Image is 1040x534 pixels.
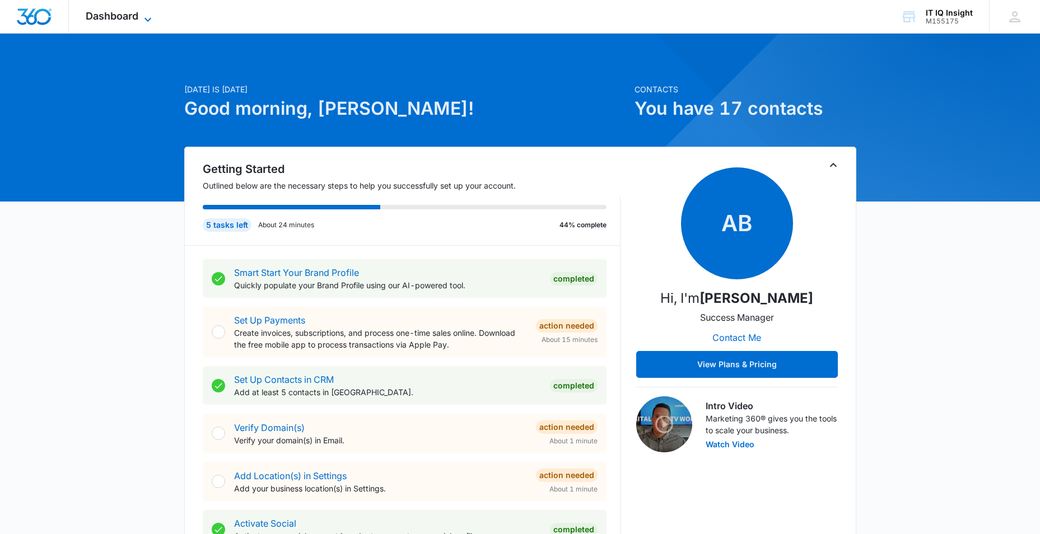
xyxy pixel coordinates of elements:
div: Action Needed [536,420,598,434]
div: Action Needed [536,469,598,482]
div: account name [926,8,973,17]
p: Add at least 5 contacts in [GEOGRAPHIC_DATA]. [234,386,541,398]
h1: Good morning, [PERSON_NAME]! [184,95,628,122]
span: About 1 minute [549,484,598,494]
a: Smart Start Your Brand Profile [234,267,359,278]
div: Completed [550,379,598,392]
div: Action Needed [536,319,598,332]
a: Add Location(s) in Settings [234,470,347,481]
span: About 1 minute [549,436,598,446]
a: Set Up Payments [234,315,305,326]
p: About 24 minutes [258,220,314,230]
button: View Plans & Pricing [636,351,838,378]
div: Completed [550,272,598,285]
p: 44% complete [559,220,607,230]
button: Toggle Collapse [827,158,840,172]
p: Marketing 360® gives you the tools to scale your business. [706,413,838,436]
h2: Getting Started [203,161,621,177]
button: Contact Me [701,324,772,351]
button: Watch Video [706,441,754,448]
p: Contacts [635,83,856,95]
div: 5 tasks left [203,218,251,232]
img: Intro Video [636,396,692,452]
p: Success Manager [700,311,774,324]
div: account id [926,17,973,25]
p: [DATE] is [DATE] [184,83,628,95]
a: Verify Domain(s) [234,422,305,433]
a: Set Up Contacts in CRM [234,374,334,385]
strong: [PERSON_NAME] [699,290,813,306]
p: Verify your domain(s) in Email. [234,434,527,446]
p: Outlined below are the necessary steps to help you successfully set up your account. [203,180,621,191]
a: Activate Social [234,518,296,529]
p: Hi, I'm [660,288,813,308]
p: Quickly populate your Brand Profile using our AI-powered tool. [234,279,541,291]
span: About 15 minutes [542,335,598,345]
p: Create invoices, subscriptions, and process one-time sales online. Download the free mobile app t... [234,327,527,350]
p: Add your business location(s) in Settings. [234,483,527,494]
span: Dashboard [86,10,138,22]
h1: You have 17 contacts [635,95,856,122]
span: AB [681,167,793,279]
h3: Intro Video [706,399,838,413]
